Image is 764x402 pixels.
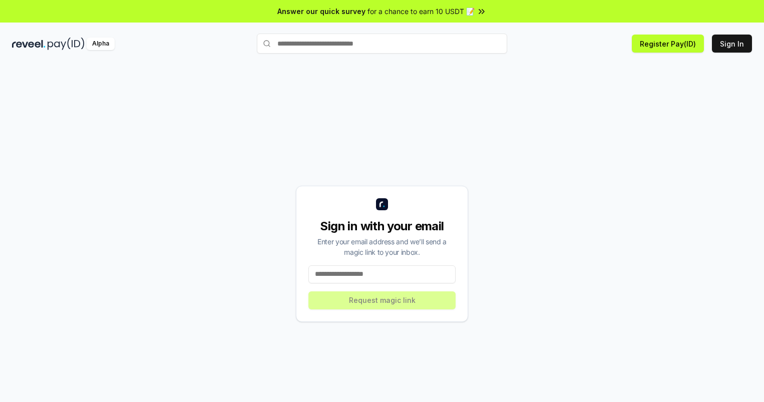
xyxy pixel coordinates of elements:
img: reveel_dark [12,38,46,50]
div: Sign in with your email [308,218,456,234]
button: Register Pay(ID) [632,35,704,53]
span: Answer our quick survey [277,6,365,17]
img: logo_small [376,198,388,210]
img: pay_id [48,38,85,50]
button: Sign In [712,35,752,53]
div: Enter your email address and we’ll send a magic link to your inbox. [308,236,456,257]
span: for a chance to earn 10 USDT 📝 [367,6,475,17]
div: Alpha [87,38,115,50]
